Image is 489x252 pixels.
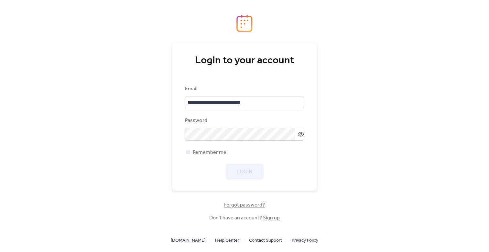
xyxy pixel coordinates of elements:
[193,149,226,156] span: Remember me
[215,236,239,244] a: Help Center
[236,15,253,32] img: logo
[224,203,265,207] a: Forgot password?
[185,85,303,93] div: Email
[209,214,280,222] span: Don't have an account?
[263,213,280,223] a: Sign up
[224,201,265,209] span: Forgot password?
[249,236,282,244] a: Contact Support
[171,236,205,244] a: [DOMAIN_NAME]
[292,236,318,244] a: Privacy Policy
[185,117,303,125] div: Password
[185,54,304,67] div: Login to your account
